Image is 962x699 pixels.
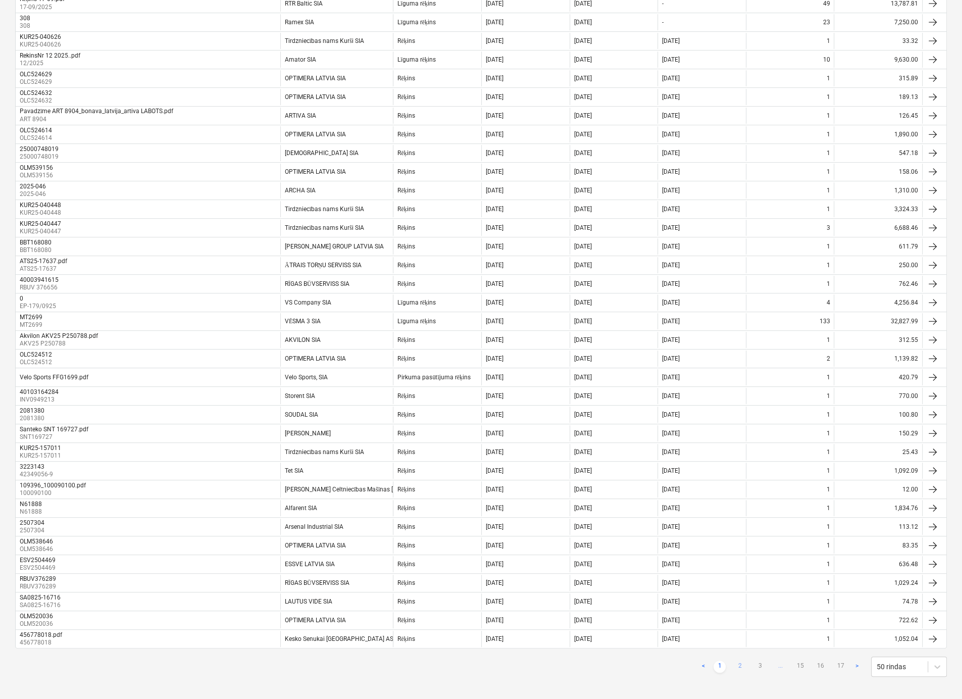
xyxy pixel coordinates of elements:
[20,183,46,190] div: 2025-046
[397,336,415,344] div: Rēķins
[574,598,592,605] div: [DATE]
[834,500,922,516] div: 1,834.76
[574,486,592,493] div: [DATE]
[397,206,415,213] div: Rēķins
[20,145,59,153] div: 25000748019
[834,257,922,273] div: 250.00
[662,411,680,418] div: [DATE]
[486,93,503,101] div: [DATE]
[20,339,100,348] p: AKV25 P250788
[486,131,503,138] div: [DATE]
[397,224,415,232] div: Rēķins
[826,561,830,568] div: 1
[574,411,592,418] div: [DATE]
[285,467,303,474] div: Tet SIA
[834,276,922,292] div: 762.46
[20,202,61,209] div: KUR25-040448
[662,187,680,194] div: [DATE]
[834,444,922,460] div: 25.43
[486,579,503,586] div: [DATE]
[20,444,61,452] div: KUR25-157011
[397,112,415,120] div: Rēķins
[662,75,680,82] div: [DATE]
[20,59,82,68] p: 12/2025
[20,426,88,433] div: Santeko SNT 169727.pdf
[662,262,680,269] div: [DATE]
[834,126,922,142] div: 1,890.00
[834,388,922,404] div: 770.00
[20,258,67,265] div: ATS25-17637.pdf
[834,425,922,441] div: 150.29
[20,452,63,460] p: KUR25-157011
[486,280,503,287] div: [DATE]
[397,168,415,176] div: Rēķins
[20,15,30,22] div: 308
[826,392,830,400] div: 1
[834,33,922,49] div: 33.32
[397,598,415,606] div: Rēķins
[285,243,384,250] div: [PERSON_NAME] GROUP LATVIA SIA
[574,542,592,549] div: [DATE]
[574,206,592,213] div: [DATE]
[834,575,922,591] div: 1,029.24
[20,407,44,414] div: 2081380
[285,37,364,45] div: Tirdzniecības nams Kurši SIA
[397,467,415,475] div: Rēķins
[574,149,592,157] div: [DATE]
[574,243,592,250] div: [DATE]
[574,262,592,269] div: [DATE]
[20,153,61,161] p: 25000748019
[662,206,680,213] div: [DATE]
[20,351,52,358] div: OLC524512
[574,187,592,194] div: [DATE]
[834,145,922,161] div: 547.18
[20,508,44,516] p: N61888
[285,523,343,530] div: Arsenal Industrial SIA
[662,19,664,26] div: -
[486,467,503,474] div: [DATE]
[826,112,830,119] div: 1
[20,171,55,180] p: OLM539156
[285,561,335,568] div: ESSVE LATVIA SIA
[285,318,321,325] div: VĒSMA 3 SIA
[20,246,54,255] p: BBT168080
[486,355,503,362] div: [DATE]
[815,661,827,673] a: Page 16
[774,661,786,673] a: ...
[486,430,503,437] div: [DATE]
[574,280,592,287] div: [DATE]
[826,93,830,101] div: 1
[285,299,331,306] div: VS Company SIA
[20,3,67,12] p: 17-09/2025
[20,395,61,404] p: INV0949213
[662,392,680,400] div: [DATE]
[574,93,592,101] div: [DATE]
[285,224,364,232] div: Tirdzniecības nams Kurši SIA
[486,56,503,63] div: [DATE]
[285,75,346,82] div: OPTIMERA LATVIA SIA
[20,575,56,582] div: RBUV376289
[20,22,32,30] p: 308
[285,598,332,605] div: LAUTUS VIDE SIA
[285,131,346,138] div: OPTIMERA LATVIA SIA
[20,239,52,246] div: BBT168080
[486,374,503,381] div: [DATE]
[574,579,592,586] div: [DATE]
[20,78,54,86] p: OLC524629
[20,40,63,49] p: KUR25-040626
[574,355,592,362] div: [DATE]
[285,542,346,549] div: OPTIMERA LATVIA SIA
[486,486,503,493] div: [DATE]
[826,168,830,175] div: 1
[486,411,503,418] div: [DATE]
[20,164,53,171] div: OLM539156
[826,299,830,306] div: 4
[285,355,346,362] div: OPTIMERA LATVIA SIA
[397,131,415,138] div: Rēķins
[826,224,830,231] div: 3
[285,93,346,101] div: OPTIMERA LATVIA SIA
[20,358,54,367] p: OLC524512
[20,265,69,273] p: ATS25-17637
[20,470,53,479] p: 42349056-9
[834,631,922,647] div: 1,052.04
